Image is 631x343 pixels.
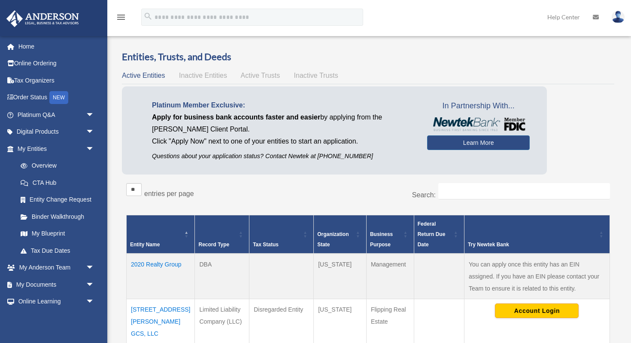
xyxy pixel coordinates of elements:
span: Apply for business bank accounts faster and easier [152,113,320,121]
span: Inactive Trusts [294,72,338,79]
a: Tax Organizers [6,72,107,89]
span: arrow_drop_down [86,293,103,311]
th: Entity Name: Activate to invert sorting [127,215,195,254]
a: Online Learningarrow_drop_down [6,293,107,310]
a: My Entitiesarrow_drop_down [6,140,103,157]
p: Click "Apply Now" next to one of your entities to start an application. [152,135,414,147]
i: search [143,12,153,21]
span: arrow_drop_down [86,310,103,328]
a: Entity Change Request [12,191,103,208]
button: Account Login [495,303,579,318]
a: menu [116,15,126,22]
span: Inactive Entities [179,72,227,79]
img: User Pic [612,11,625,23]
label: entries per page [144,190,194,197]
span: Federal Return Due Date [418,221,446,248]
a: My Anderson Teamarrow_drop_down [6,259,107,276]
span: Active Trusts [241,72,280,79]
a: My Blueprint [12,225,103,242]
span: Record Type [198,242,229,248]
a: My Documentsarrow_drop_down [6,276,107,293]
a: Digital Productsarrow_drop_down [6,123,107,141]
a: Tax Due Dates [12,242,103,259]
td: [US_STATE] [314,254,367,299]
span: arrow_drop_down [86,106,103,124]
i: menu [116,12,126,22]
a: Learn More [427,135,530,150]
th: Tax Status: Activate to sort [249,215,314,254]
a: Home [6,38,107,55]
a: Order StatusNEW [6,89,107,107]
th: Federal Return Due Date: Activate to sort [414,215,464,254]
th: Business Purpose: Activate to sort [366,215,414,254]
span: In Partnership With... [427,99,530,113]
a: Platinum Q&Aarrow_drop_down [6,106,107,123]
p: Platinum Member Exclusive: [152,99,414,111]
td: Management [366,254,414,299]
span: Tax Status [253,242,279,248]
th: Try Newtek Bank : Activate to sort [464,215,610,254]
span: Active Entities [122,72,165,79]
a: CTA Hub [12,174,103,191]
p: Questions about your application status? Contact Newtek at [PHONE_NUMBER] [152,151,414,162]
span: Entity Name [130,242,160,248]
th: Organization State: Activate to sort [314,215,367,254]
div: NEW [49,91,68,104]
a: Billingarrow_drop_down [6,310,107,327]
span: arrow_drop_down [86,259,103,277]
label: Search: [412,191,436,199]
span: arrow_drop_down [86,276,103,294]
p: by applying from the [PERSON_NAME] Client Portal. [152,111,414,135]
td: DBA [195,254,249,299]
td: 2020 Realty Group [127,254,195,299]
img: Anderson Advisors Platinum Portal [4,10,82,27]
span: arrow_drop_down [86,140,103,158]
a: Online Ordering [6,55,107,72]
span: Business Purpose [370,231,393,248]
td: You can apply once this entity has an EIN assigned. If you have an EIN please contact your Team t... [464,254,610,299]
a: Binder Walkthrough [12,208,103,225]
th: Record Type: Activate to sort [195,215,249,254]
span: Organization State [317,231,349,248]
div: Try Newtek Bank [468,239,597,250]
a: Overview [12,157,99,175]
h3: Entities, Trusts, and Deeds [122,50,614,64]
a: Account Login [495,307,579,314]
span: arrow_drop_down [86,123,103,141]
img: NewtekBankLogoSM.png [431,117,525,131]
